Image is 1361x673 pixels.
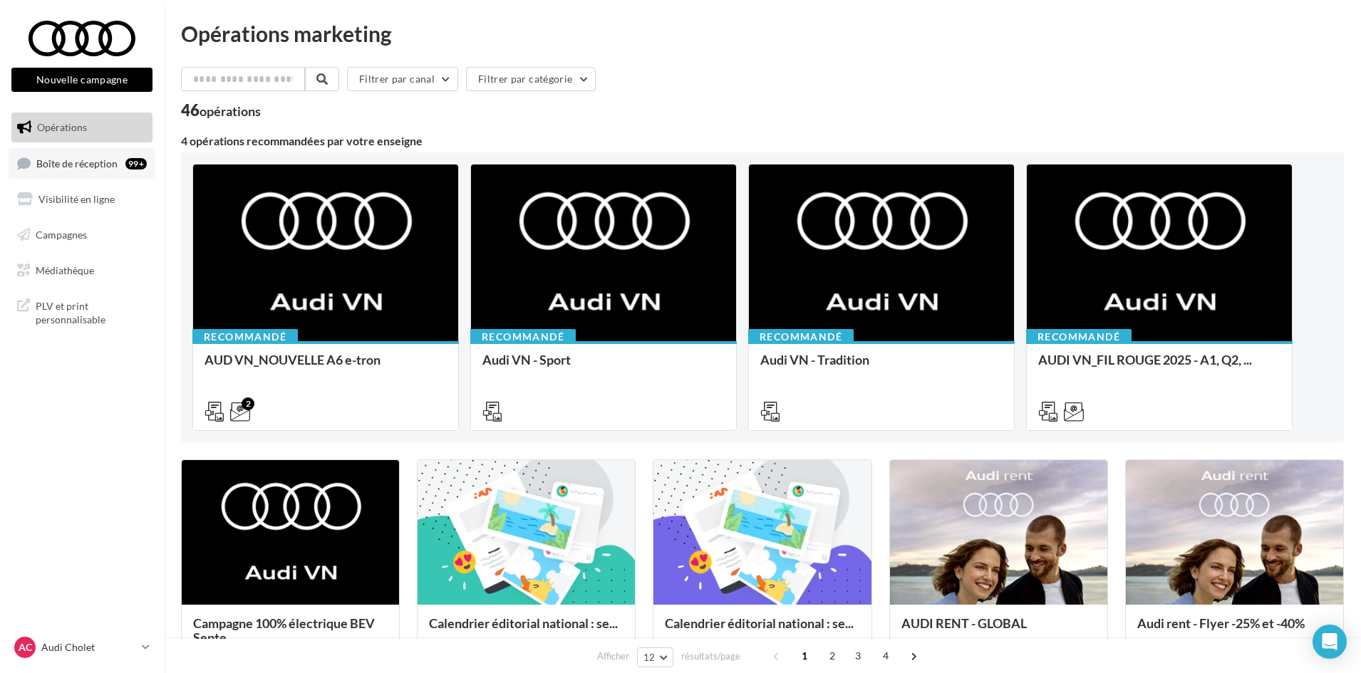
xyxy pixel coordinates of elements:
button: 12 [637,647,673,667]
span: Calendrier éditorial national : se... [665,615,854,631]
span: AC [19,640,32,654]
button: Filtrer par catégorie [466,67,596,91]
a: PLV et print personnalisable [9,291,155,333]
span: Visibilité en ligne [38,193,115,205]
div: Recommandé [192,329,298,345]
span: Audi rent - Flyer -25% et -40% [1137,615,1305,631]
span: AUDI RENT - GLOBAL [901,615,1027,631]
span: Opérations [37,121,87,133]
div: Recommandé [470,329,576,345]
span: AUD VN_NOUVELLE A6 e-tron [205,352,381,367]
div: 99+ [125,158,147,169]
a: AC Audi Cholet [11,634,152,661]
a: Médiathèque [9,256,155,286]
a: Opérations [9,113,155,142]
button: Filtrer par canal [347,67,458,91]
a: Visibilité en ligne [9,184,155,214]
span: 4 [874,645,897,667]
a: Campagnes [9,220,155,250]
div: Open Intercom Messenger [1313,625,1347,659]
div: 2 [242,397,254,410]
span: Calendrier éditorial national : se... [429,615,618,631]
span: 3 [847,645,869,667]
span: Campagne 100% électrique BEV Septe... [193,615,375,645]
div: Opérations marketing [181,23,1344,44]
span: résultats/page [681,649,740,663]
span: Audi VN - Tradition [760,352,869,367]
span: Audi VN - Sport [482,352,571,367]
div: Recommandé [1026,329,1132,345]
span: 12 [643,652,656,663]
span: Boîte de réception [36,157,118,169]
div: 4 opérations recommandées par votre enseigne [181,135,1344,147]
p: Audi Cholet [41,640,136,654]
span: PLV et print personnalisable [36,296,147,327]
div: 46 [181,103,261,118]
button: Nouvelle campagne [11,68,152,92]
a: Boîte de réception99+ [9,148,155,179]
span: Médiathèque [36,264,94,276]
div: Recommandé [748,329,854,345]
span: 2 [821,645,844,667]
span: Campagnes [36,229,87,241]
span: Afficher [597,649,629,663]
div: opérations [200,105,261,118]
span: 1 [793,645,816,667]
span: AUDI VN_FIL ROUGE 2025 - A1, Q2, ... [1038,352,1252,367]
